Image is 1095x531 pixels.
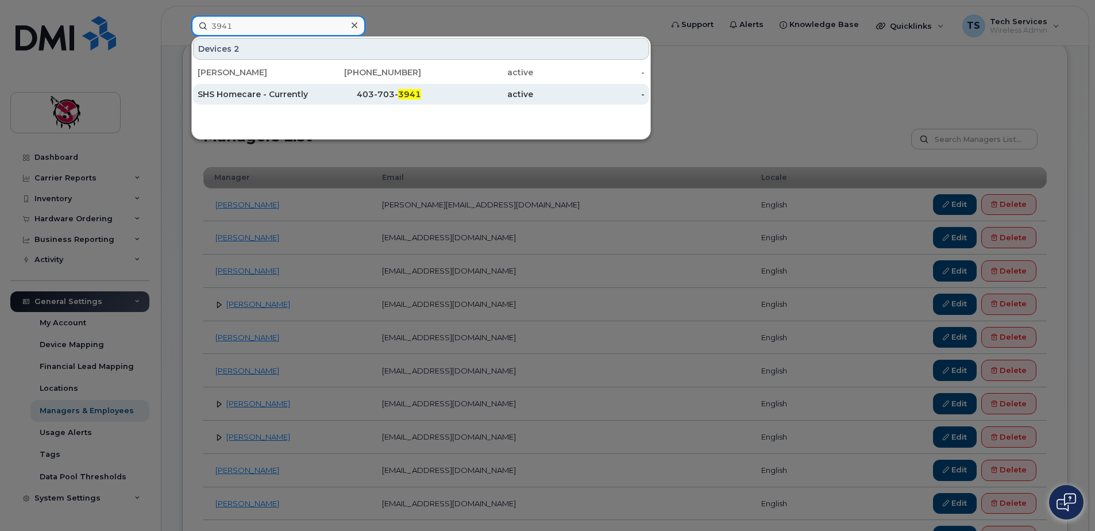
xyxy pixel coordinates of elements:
img: Open chat [1057,493,1076,511]
div: SHS Homecare - Currently unassigned [198,88,310,100]
span: 2 [234,43,240,55]
div: - [533,67,645,78]
span: 3941 [398,89,421,99]
input: Find something... [191,16,365,36]
div: - [533,88,645,100]
div: 403-703- [310,88,422,100]
div: [PERSON_NAME] [198,67,310,78]
div: active [421,88,533,100]
a: SHS Homecare - Currently unassigned403-703-3941active- [193,84,649,105]
div: active [421,67,533,78]
div: [PHONE_NUMBER] [310,67,422,78]
a: [PERSON_NAME][PHONE_NUMBER]active- [193,62,649,83]
div: Devices [193,38,649,60]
